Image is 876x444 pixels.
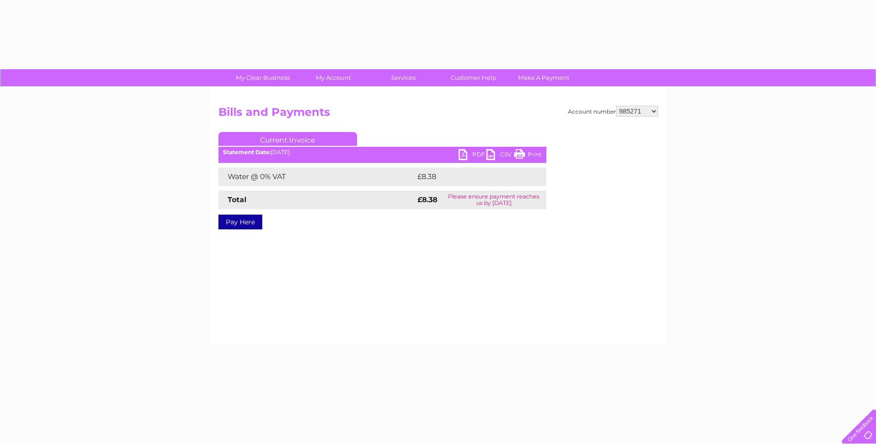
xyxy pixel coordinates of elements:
[295,69,371,86] a: My Account
[365,69,441,86] a: Services
[228,195,247,204] strong: Total
[225,69,301,86] a: My Clear Business
[223,149,271,156] b: Statement Date:
[218,168,415,186] td: Water @ 0% VAT
[218,132,357,146] a: Current Invoice
[459,149,486,162] a: PDF
[568,106,658,117] div: Account number
[441,191,546,209] td: Please ensure payment reaches us by [DATE]
[415,168,525,186] td: £8.38
[218,106,658,123] h2: Bills and Payments
[435,69,512,86] a: Customer Help
[506,69,582,86] a: Make A Payment
[514,149,542,162] a: Print
[218,149,546,156] div: [DATE]
[417,195,437,204] strong: £8.38
[486,149,514,162] a: CSV
[218,215,262,229] a: Pay Here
